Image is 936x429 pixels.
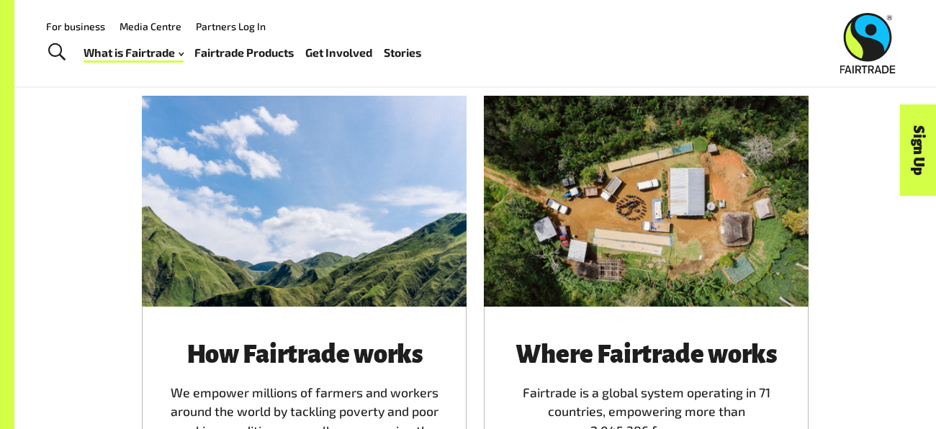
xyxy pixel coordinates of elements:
a: Fairtrade Products [194,42,294,63]
a: Partners Log In [196,20,266,32]
h3: Where Fairtrade works [501,341,791,369]
a: Media Centre [120,20,181,32]
a: For business [46,20,105,32]
h3: How Fairtrade works [159,341,449,369]
a: Stories [384,42,421,63]
a: What is Fairtrade [84,42,184,63]
a: Toggle Search [39,35,74,71]
img: Fairtrade Australia New Zealand logo [840,13,896,73]
a: Get Involved [305,42,372,63]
